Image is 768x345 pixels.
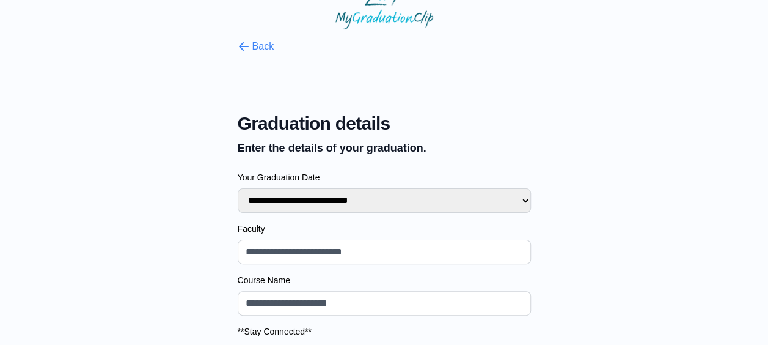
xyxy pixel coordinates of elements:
label: Course Name [238,274,531,286]
label: Your Graduation Date [238,171,531,184]
p: Enter the details of your graduation. [238,139,531,157]
label: Faculty [238,223,531,235]
span: Graduation details [238,113,531,135]
button: Back [238,39,274,54]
